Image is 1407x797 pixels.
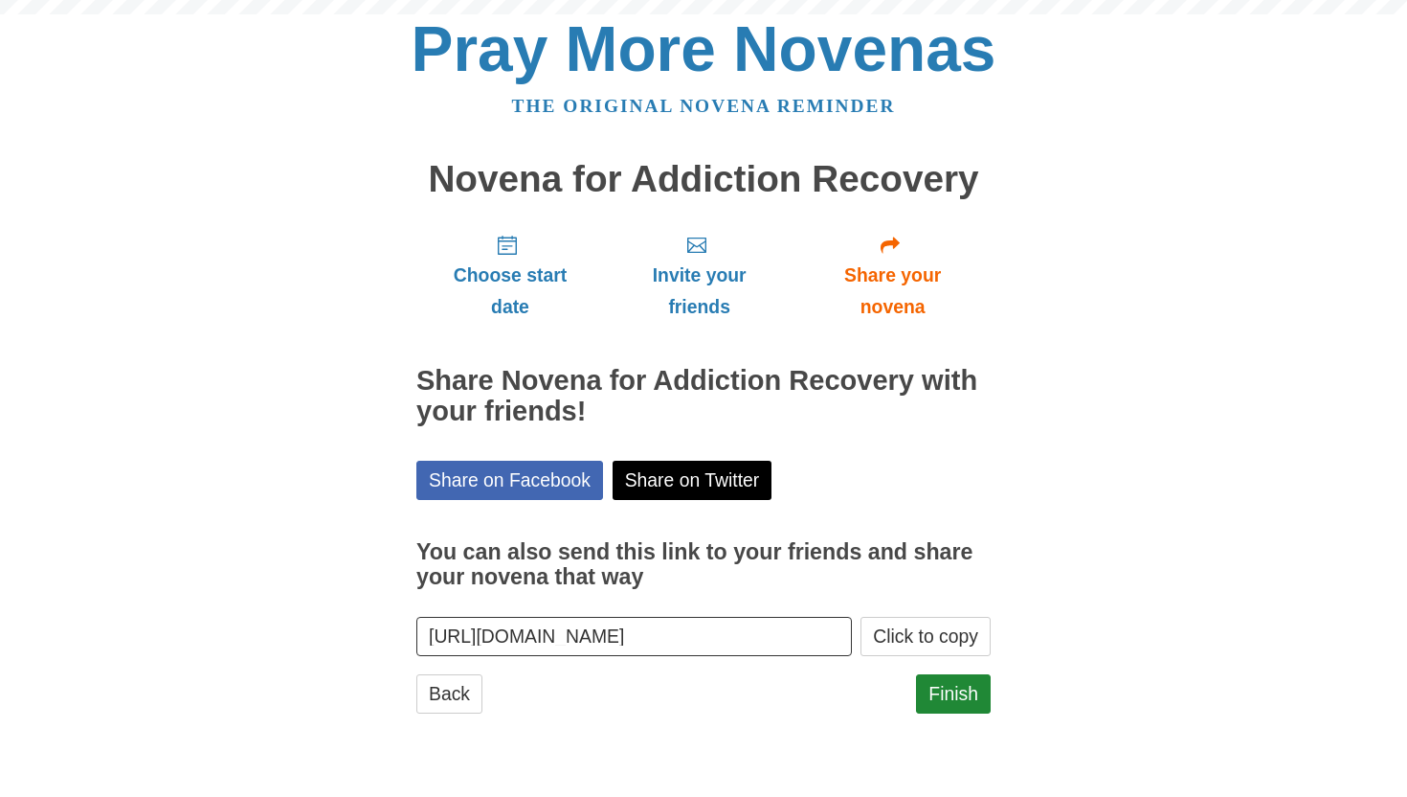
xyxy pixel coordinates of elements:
[416,218,604,332] a: Choose start date
[435,260,585,323] span: Choose start date
[916,674,991,714] a: Finish
[814,260,971,323] span: Share your novena
[416,461,603,500] a: Share on Facebook
[416,674,482,714] a: Back
[794,218,991,332] a: Share your novena
[613,461,772,500] a: Share on Twitter
[416,366,991,427] h2: Share Novena for Addiction Recovery with your friends!
[512,96,896,116] a: The original novena reminder
[412,13,996,84] a: Pray More Novenas
[416,159,991,200] h1: Novena for Addiction Recovery
[604,218,794,332] a: Invite your friends
[860,617,991,656] button: Click to copy
[416,540,991,589] h3: You can also send this link to your friends and share your novena that way
[623,260,775,323] span: Invite your friends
